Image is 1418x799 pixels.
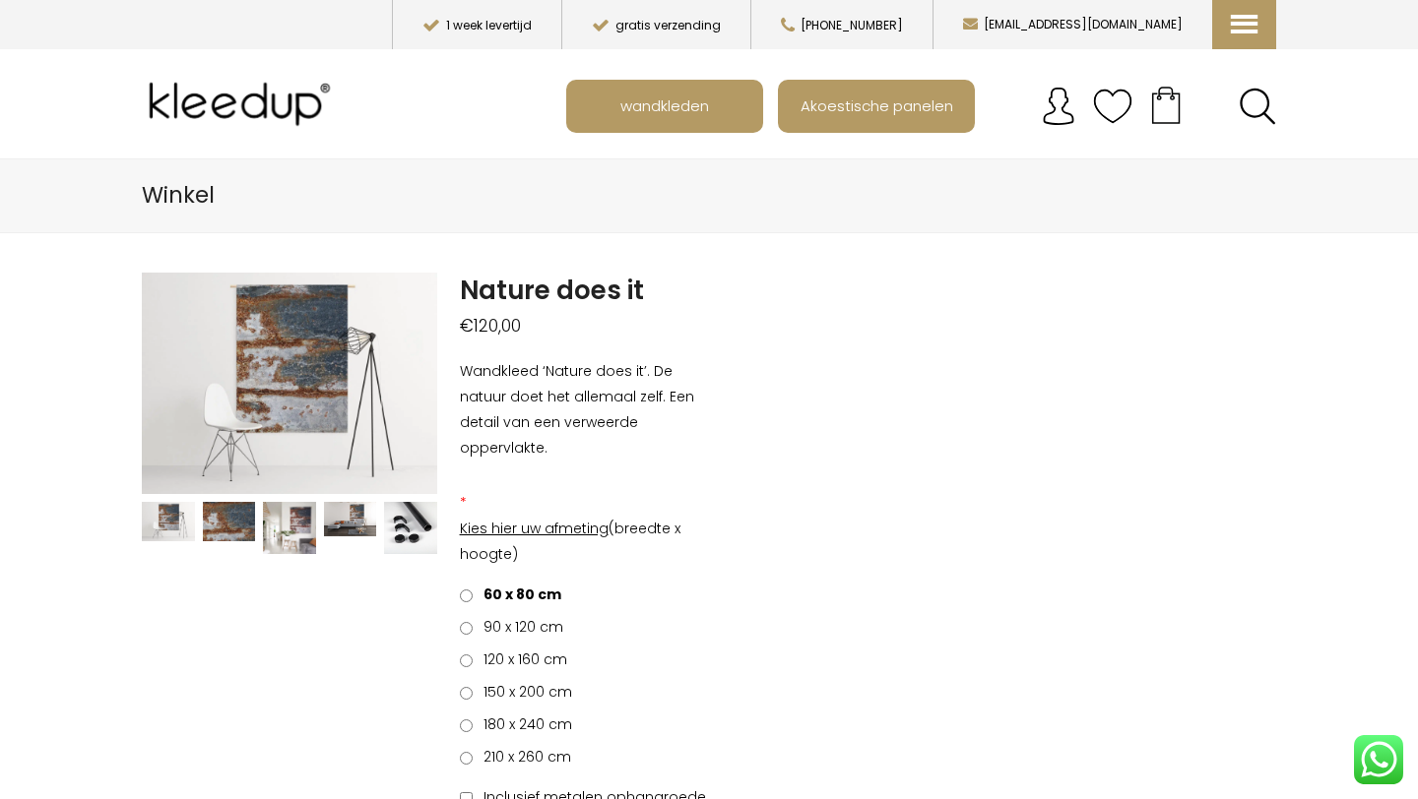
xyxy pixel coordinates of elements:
img: verlanglijstje.svg [1093,87,1132,126]
span: 150 x 200 cm [477,682,572,702]
a: Akoestische panelen [780,82,973,131]
img: Nature does it - Afbeelding 4 [324,502,377,537]
span: Winkel [142,179,215,211]
p: Wandkleed ‘Nature does it’. De natuur doet het allemaal zelf. Een detail van een verweerde opperv... [460,358,709,461]
nav: Main menu [566,80,1291,133]
img: Kleedup [142,65,345,144]
span: 210 x 260 cm [477,747,571,767]
input: 210 x 260 cm [460,752,473,765]
span: Kies hier uw afmeting [460,519,609,538]
h1: Nature does it [460,273,709,308]
input: 60 x 80 cm [460,589,473,602]
img: account.svg [1039,87,1078,126]
img: Nature does it - Afbeelding 2 [203,502,256,541]
span: 180 x 240 cm [477,714,572,734]
img: Nature does it - Afbeelding 5 [384,502,437,555]
input: 120 x 160 cm [460,654,473,667]
input: 90 x 120 cm [460,622,473,635]
span: 90 x 120 cm [477,617,563,637]
span: 120 x 160 cm [477,649,567,669]
bdi: 120,00 [460,314,521,338]
span: € [460,314,474,338]
img: Wandkleed [142,502,195,541]
a: Search [1239,88,1276,125]
p: (breedte x hoogte) [460,516,709,567]
a: wandkleden [568,82,761,131]
input: 180 x 240 cm [460,719,473,732]
span: 60 x 80 cm [477,584,561,604]
input: 150 x 200 cm [460,687,473,700]
span: Akoestische panelen [790,87,964,124]
img: Nature does it - Afbeelding 3 [263,502,316,555]
span: wandkleden [610,87,720,124]
a: Your cart [1132,80,1199,129]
